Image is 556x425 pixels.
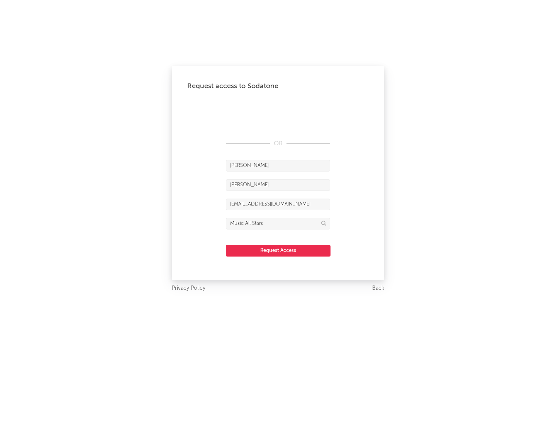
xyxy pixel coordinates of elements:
input: Email [226,199,330,210]
button: Request Access [226,245,331,257]
div: Request access to Sodatone [187,82,369,91]
a: Privacy Policy [172,284,205,293]
input: Division [226,218,330,229]
div: OR [226,139,330,148]
a: Back [372,284,384,293]
input: First Name [226,160,330,172]
input: Last Name [226,179,330,191]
